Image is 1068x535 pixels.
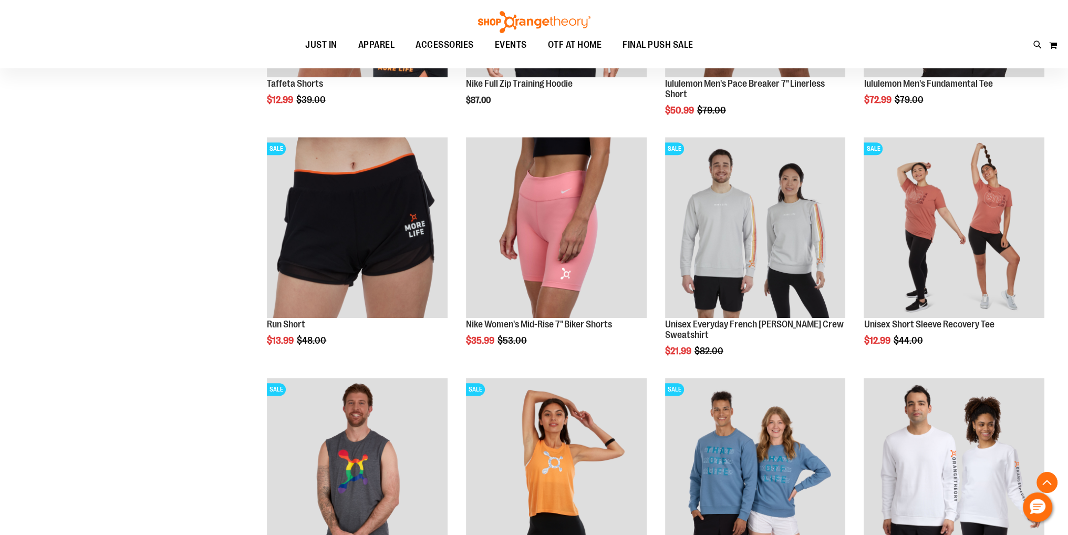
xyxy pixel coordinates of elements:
[305,33,337,57] span: JUST IN
[267,78,323,89] a: Taffeta Shorts
[1036,472,1057,493] button: Back To Top
[297,335,328,346] span: $48.00
[864,137,1044,320] a: Product image for Unisex Short Sleeve Recovery TeeSALE
[665,319,844,340] a: Unisex Everyday French [PERSON_NAME] Crew Sweatshirt
[495,33,527,57] span: EVENTS
[694,346,725,356] span: $82.00
[461,132,652,372] div: product
[267,335,295,346] span: $13.99
[262,132,453,372] div: product
[665,137,846,318] img: Product image for Unisex Everyday French Terry Crew Sweatshirt
[612,33,704,57] a: FINAL PUSH SALE
[466,96,492,105] span: $87.00
[466,137,647,318] img: Product image for Nike Mid-Rise 7in Biker Shorts
[295,33,348,57] a: JUST IN
[497,335,528,346] span: $53.00
[484,33,537,57] a: EVENTS
[864,335,891,346] span: $12.99
[864,95,893,105] span: $72.99
[416,33,474,57] span: ACCESSORIES
[660,132,851,383] div: product
[1023,492,1052,522] button: Hello, have a question? Let’s chat.
[466,78,573,89] a: Nike Full Zip Training Hoodie
[665,105,696,116] span: $50.99
[267,319,305,330] a: Run Short
[893,335,924,346] span: $44.00
[864,78,992,89] a: lululemon Men's Fundamental Tee
[348,33,406,57] a: APPAREL
[466,319,612,330] a: Nike Women's Mid-Rise 7" Biker Shorts
[864,137,1044,318] img: Product image for Unisex Short Sleeve Recovery Tee
[623,33,693,57] span: FINAL PUSH SALE
[665,142,684,155] span: SALE
[296,95,327,105] span: $39.00
[466,383,485,396] span: SALE
[665,137,846,320] a: Product image for Unisex Everyday French Terry Crew SweatshirtSALE
[405,33,484,57] a: ACCESSORIES
[267,137,448,318] img: Product image for Run Shorts
[665,346,693,356] span: $21.99
[358,33,395,57] span: APPAREL
[466,335,496,346] span: $35.99
[858,132,1050,372] div: product
[864,142,883,155] span: SALE
[537,33,613,57] a: OTF AT HOME
[267,142,286,155] span: SALE
[864,319,994,330] a: Unisex Short Sleeve Recovery Tee
[267,95,295,105] span: $12.99
[466,137,647,320] a: Product image for Nike Mid-Rise 7in Biker Shorts
[267,137,448,320] a: Product image for Run ShortsSALE
[894,95,925,105] span: $79.00
[548,33,602,57] span: OTF AT HOME
[665,383,684,396] span: SALE
[697,105,728,116] span: $79.00
[665,78,825,99] a: lululemon Men's Pace Breaker 7" Linerless Short
[476,11,592,33] img: Shop Orangetheory
[267,383,286,396] span: SALE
